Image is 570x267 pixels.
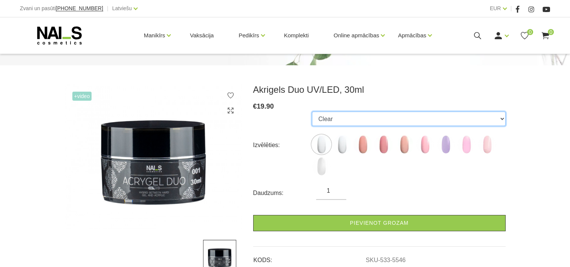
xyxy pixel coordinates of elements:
[353,135,372,154] img: ...
[107,4,108,13] span: |
[112,4,132,13] a: Latviešu
[333,20,379,51] a: Online apmācības
[72,92,92,101] span: +Video
[527,29,533,35] span: 0
[548,29,554,35] span: 0
[541,31,550,40] a: 0
[253,103,257,110] span: €
[253,84,506,95] h3: Akrigels Duo UV/LED, 30ml
[144,20,165,51] a: Manikīrs
[253,215,506,231] a: Pievienot grozam
[257,103,274,110] span: 19.90
[253,139,312,151] div: Izvēlēties:
[374,135,393,154] img: ...
[238,20,259,51] a: Pedikīrs
[312,135,331,154] img: ...
[478,135,497,154] img: ...
[510,4,512,13] span: |
[65,84,242,229] img: ...
[366,257,406,264] a: SKU-533-5546
[395,135,414,154] img: ...
[253,250,365,265] td: KODS:
[56,5,103,11] span: [PHONE_NUMBER]
[312,157,331,176] img: ...
[278,17,315,54] a: Komplekti
[333,135,351,154] img: ...
[184,17,220,54] a: Vaksācija
[416,135,434,154] img: ...
[253,187,316,199] div: Daudzums:
[520,31,529,40] a: 0
[436,135,455,154] img: ...
[56,6,103,11] a: [PHONE_NUMBER]
[398,20,426,51] a: Apmācības
[490,4,501,13] a: EUR
[457,135,476,154] img: ...
[20,4,103,13] div: Zvani un pasūti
